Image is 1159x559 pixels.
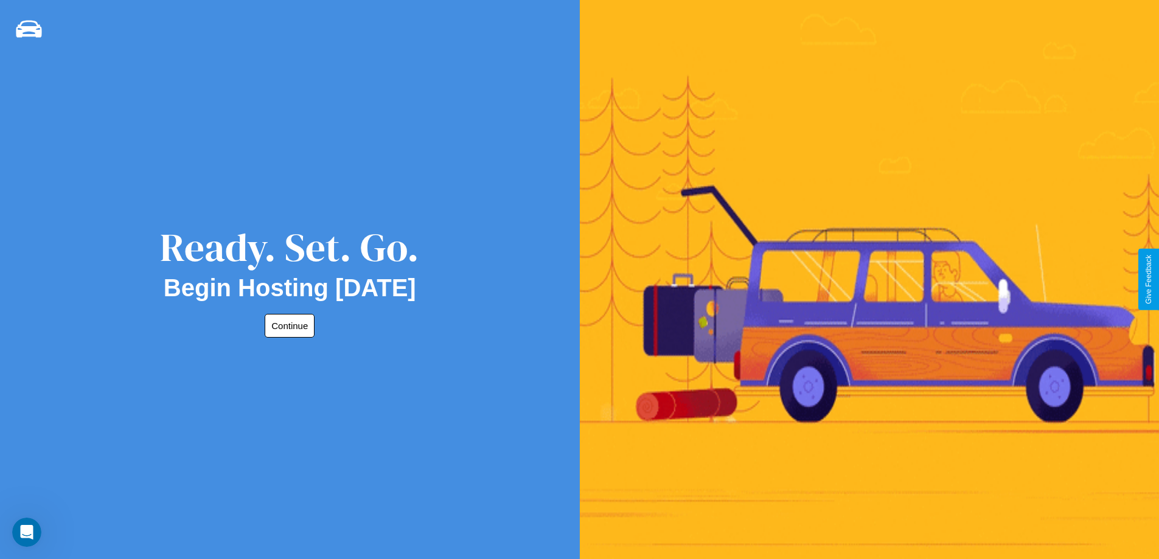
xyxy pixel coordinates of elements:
button: Continue [265,314,315,338]
div: Ready. Set. Go. [160,220,419,274]
div: Give Feedback [1144,255,1153,304]
iframe: Intercom live chat [12,518,41,547]
h2: Begin Hosting [DATE] [164,274,416,302]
